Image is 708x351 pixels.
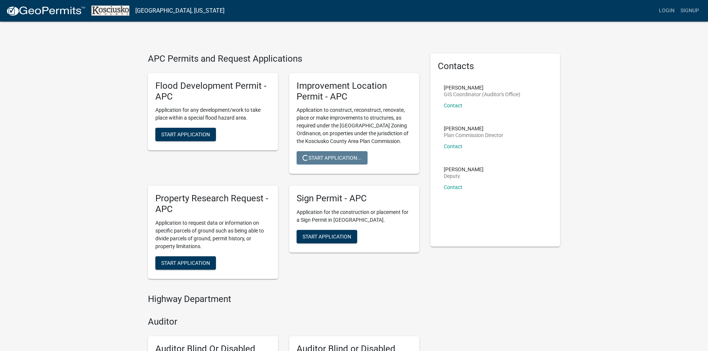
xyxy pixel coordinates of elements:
[155,193,271,215] h5: Property Research Request - APC
[444,85,520,90] p: [PERSON_NAME]
[297,193,412,204] h5: Sign Permit - APC
[678,4,702,18] a: Signup
[155,106,271,122] p: Application for any development/work to take place within a special flood hazard area.
[444,167,484,172] p: [PERSON_NAME]
[444,103,462,108] a: Contact
[303,234,351,240] span: Start Application
[297,151,368,165] button: Start Application...
[161,260,210,266] span: Start Application
[656,4,678,18] a: Login
[161,131,210,137] span: Start Application
[135,4,224,17] a: [GEOGRAPHIC_DATA], [US_STATE]
[155,256,216,270] button: Start Application
[444,143,462,149] a: Contact
[155,81,271,102] h5: Flood Development Permit - APC
[444,173,484,179] p: Deputy
[91,6,129,16] img: Kosciusko County, Indiana
[297,106,412,145] p: Application to construct, reconstruct, renovate, place or make improvements to structures, as req...
[297,230,357,243] button: Start Application
[148,316,419,327] h4: Auditor
[155,128,216,141] button: Start Application
[148,294,419,305] h4: Highway Department
[438,61,553,72] h5: Contacts
[297,81,412,102] h5: Improvement Location Permit - APC
[297,208,412,224] p: Application for the construction or placement for a Sign Permit in [GEOGRAPHIC_DATA].
[303,155,362,161] span: Start Application...
[155,219,271,250] p: Application to request data or information on specific parcels of ground such as being able to di...
[444,92,520,97] p: GIS Coordinator (Auditor's Office)
[444,184,462,190] a: Contact
[444,126,503,131] p: [PERSON_NAME]
[444,133,503,138] p: Plan Commission Director
[148,53,419,64] h4: APC Permits and Request Applications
